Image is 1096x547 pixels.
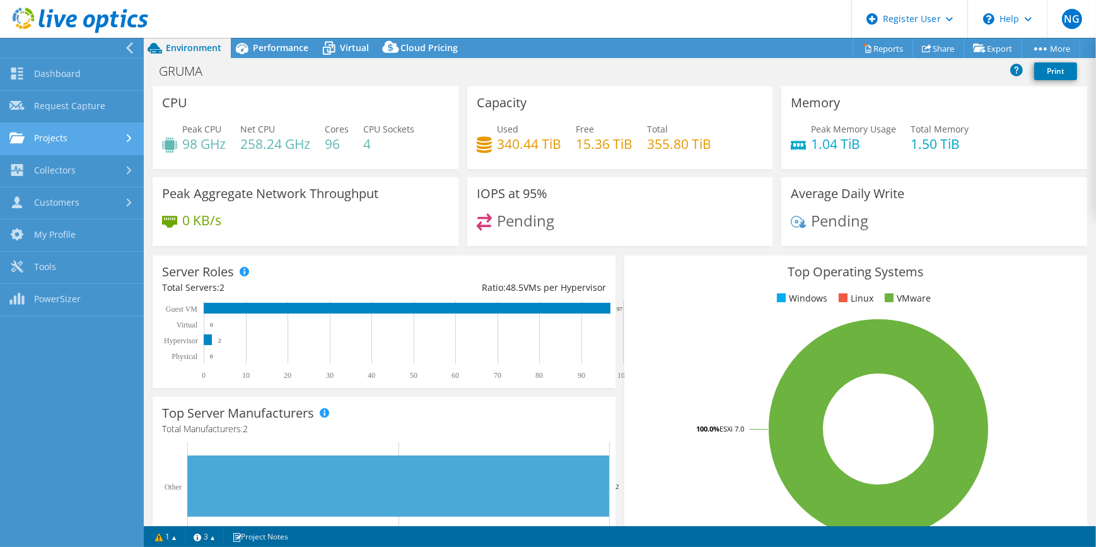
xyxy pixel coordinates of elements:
text: 50 [410,371,417,380]
text: Physical [172,352,197,361]
span: Total Memory [911,123,969,135]
div: Ratio: VMs per Hypervisor [384,281,606,295]
li: Windows [774,291,827,305]
a: Export [964,38,1022,58]
text: 100 [617,371,629,380]
text: 80 [535,371,543,380]
span: Cores [325,123,349,135]
span: Peak CPU [182,123,221,135]
text: 10 [242,371,250,380]
span: Environment [166,42,221,54]
span: 2 [243,423,248,435]
span: Net CPU [240,123,275,135]
li: VMware [882,291,931,305]
h3: CPU [162,96,187,110]
span: Used [497,123,518,135]
text: Guest VM [166,305,197,314]
text: Hypervisor [164,336,198,345]
text: 90 [578,371,585,380]
text: Virtual [177,321,198,329]
a: 1 [146,529,185,544]
h3: Capacity [477,96,527,110]
text: 97 [617,306,623,312]
span: 2 [219,281,224,293]
text: 0 [202,371,206,380]
h3: Server Roles [162,265,234,279]
h4: 1.50 TiB [911,137,969,151]
span: Peak Memory Usage [811,123,896,135]
span: Total [647,123,668,135]
a: Print [1034,62,1077,80]
span: Pending [497,210,554,231]
span: Virtual [340,42,369,54]
span: CPU Sockets [363,123,414,135]
span: NG [1062,9,1082,29]
h4: 98 GHz [182,137,226,151]
text: 40 [368,371,375,380]
a: Reports [853,38,913,58]
span: Cloud Pricing [400,42,458,54]
h3: Average Daily Write [791,187,904,201]
text: 30 [326,371,334,380]
text: 2 [218,338,221,344]
span: 48.5 [506,281,523,293]
li: Linux [836,291,873,305]
h3: IOPS at 95% [477,187,547,201]
h4: 4 [363,137,414,151]
h4: 15.36 TiB [576,137,633,151]
h3: Top Server Manufacturers [162,406,314,420]
h3: Top Operating Systems [634,265,1078,279]
tspan: ESXi 7.0 [720,424,744,433]
h4: Total Manufacturers: [162,422,606,436]
h1: GRUMA [153,64,222,78]
text: 0 [210,322,213,328]
text: 70 [494,371,501,380]
h4: 340.44 TiB [497,137,561,151]
a: 3 [185,529,224,544]
h3: Peak Aggregate Network Throughput [162,187,378,201]
a: Share [912,38,964,58]
h4: 0 KB/s [182,213,221,227]
h4: 355.80 TiB [647,137,711,151]
a: Project Notes [223,529,297,544]
a: More [1022,38,1080,58]
h3: Memory [791,96,840,110]
span: Pending [811,210,868,231]
h4: 1.04 TiB [811,137,896,151]
text: 60 [452,371,459,380]
svg: \n [983,13,994,25]
tspan: 100.0% [696,424,720,433]
h4: 96 [325,137,349,151]
text: 20 [284,371,291,380]
text: Other [165,483,182,491]
div: Total Servers: [162,281,384,295]
text: 0 [210,353,213,360]
text: 2 [615,483,619,490]
span: Free [576,123,594,135]
span: Performance [253,42,308,54]
h4: 258.24 GHz [240,137,310,151]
